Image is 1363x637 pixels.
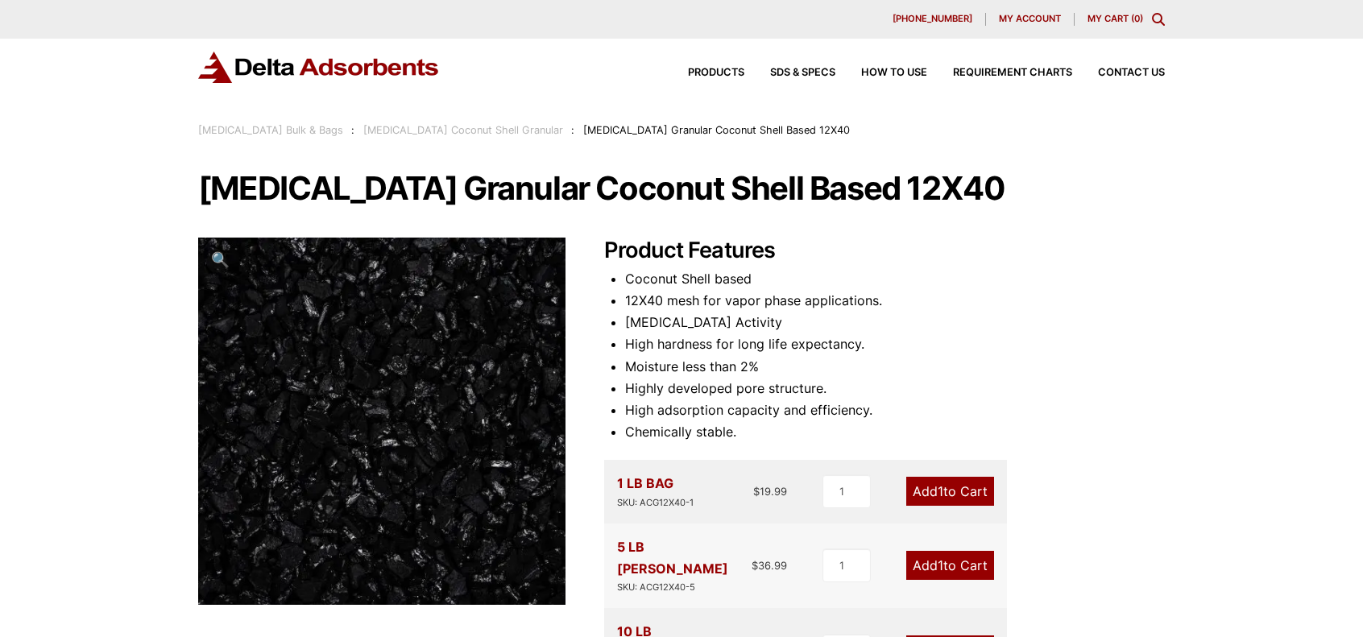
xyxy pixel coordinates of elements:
a: Contact Us [1072,68,1165,78]
li: High hardness for long life expectancy. [625,333,1165,355]
div: SKU: ACG12X40-1 [617,495,694,511]
h1: [MEDICAL_DATA] Granular Coconut Shell Based 12X40 [198,172,1165,205]
bdi: 19.99 [753,485,787,498]
span: 0 [1134,13,1140,24]
span: How to Use [861,68,927,78]
div: SKU: ACG12X40-5 [617,580,752,595]
h2: Product Features [604,238,1165,264]
span: SDS & SPECS [770,68,835,78]
li: 12X40 mesh for vapor phase applications. [625,290,1165,312]
span: 1 [938,557,943,573]
div: Toggle Modal Content [1152,13,1165,26]
li: Coconut Shell based [625,268,1165,290]
a: Add1to Cart [906,551,994,580]
li: Chemically stable. [625,421,1165,443]
span: : [351,124,354,136]
bdi: 36.99 [752,559,787,572]
a: My account [986,13,1075,26]
div: 5 LB [PERSON_NAME] [617,536,752,595]
span: 1 [938,483,943,499]
a: SDS & SPECS [744,68,835,78]
div: 1 LB BAG [617,473,694,510]
span: $ [753,485,760,498]
li: Moisture less than 2% [625,356,1165,378]
span: Requirement Charts [953,68,1072,78]
span: $ [752,559,758,572]
a: [MEDICAL_DATA] Coconut Shell Granular [363,124,563,136]
a: How to Use [835,68,927,78]
li: Highly developed pore structure. [625,378,1165,399]
a: Activated Carbon Mesh Granular [198,412,565,428]
img: Activated Carbon Mesh Granular [198,238,565,605]
li: High adsorption capacity and efficiency. [625,399,1165,421]
span: Contact Us [1098,68,1165,78]
li: [MEDICAL_DATA] Activity [625,312,1165,333]
span: 🔍 [211,250,230,268]
a: [MEDICAL_DATA] Bulk & Bags [198,124,343,136]
a: Products [662,68,744,78]
a: [PHONE_NUMBER] [880,13,986,26]
span: [PHONE_NUMBER] [893,14,972,23]
img: Delta Adsorbents [198,52,440,83]
a: Requirement Charts [927,68,1072,78]
span: : [571,124,574,136]
span: My account [999,14,1061,23]
span: Products [688,68,744,78]
a: My Cart (0) [1087,13,1143,24]
span: [MEDICAL_DATA] Granular Coconut Shell Based 12X40 [583,124,850,136]
a: View full-screen image gallery [198,238,242,282]
a: Add1to Cart [906,477,994,506]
